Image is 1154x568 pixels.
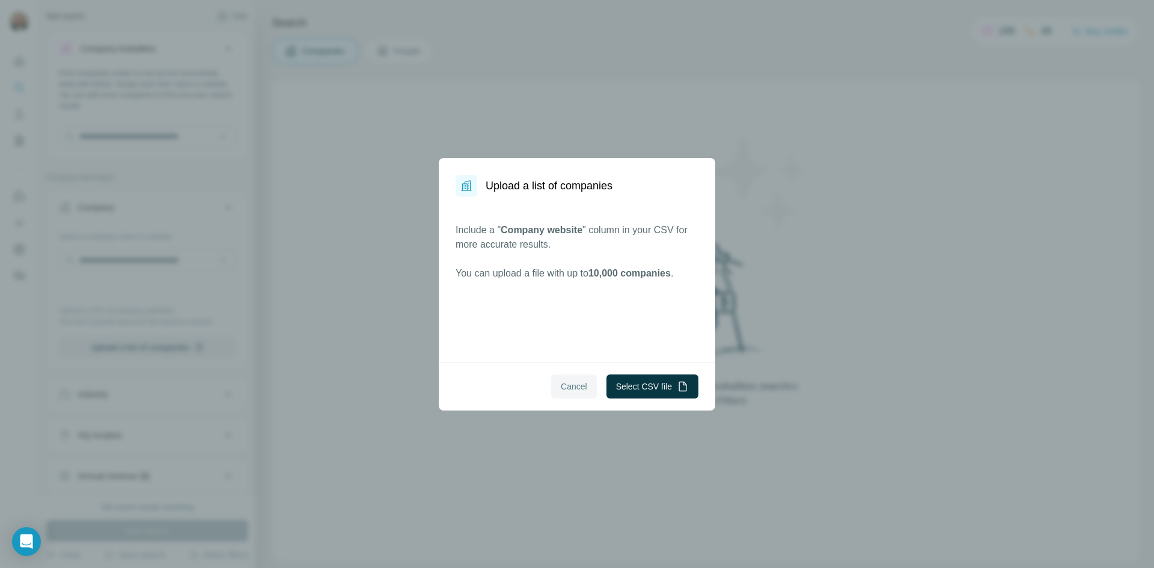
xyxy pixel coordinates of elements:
span: Cancel [561,380,587,392]
h1: Upload a list of companies [486,177,612,194]
button: Cancel [551,374,597,399]
div: Open Intercom Messenger [12,527,41,556]
span: 10,000 companies [588,268,671,278]
p: You can upload a file with up to . [456,266,698,281]
p: Include a " " column in your CSV for more accurate results. [456,223,698,252]
button: Select CSV file [606,374,698,399]
span: Company website [501,225,582,235]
